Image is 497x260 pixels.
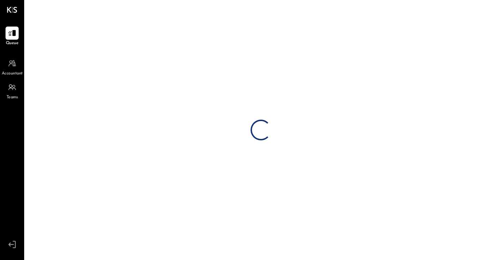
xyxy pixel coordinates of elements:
[6,40,19,47] span: Queue
[0,27,24,47] a: Queue
[2,71,23,77] span: Accountant
[0,81,24,101] a: Teams
[7,94,18,101] span: Teams
[0,57,24,77] a: Accountant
